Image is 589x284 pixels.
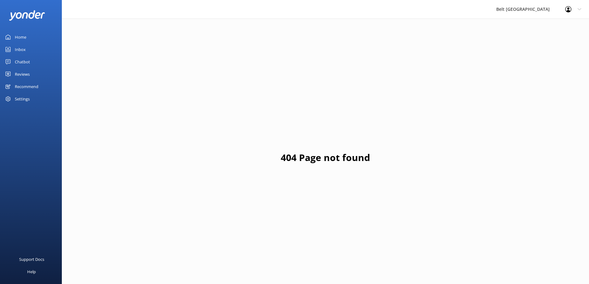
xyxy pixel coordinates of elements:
[15,43,26,56] div: Inbox
[19,253,44,265] div: Support Docs
[15,56,30,68] div: Chatbot
[15,68,30,80] div: Reviews
[15,93,30,105] div: Settings
[9,10,45,20] img: yonder-white-logo.png
[281,150,370,165] h1: 404 Page not found
[27,265,36,278] div: Help
[15,80,38,93] div: Recommend
[15,31,26,43] div: Home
